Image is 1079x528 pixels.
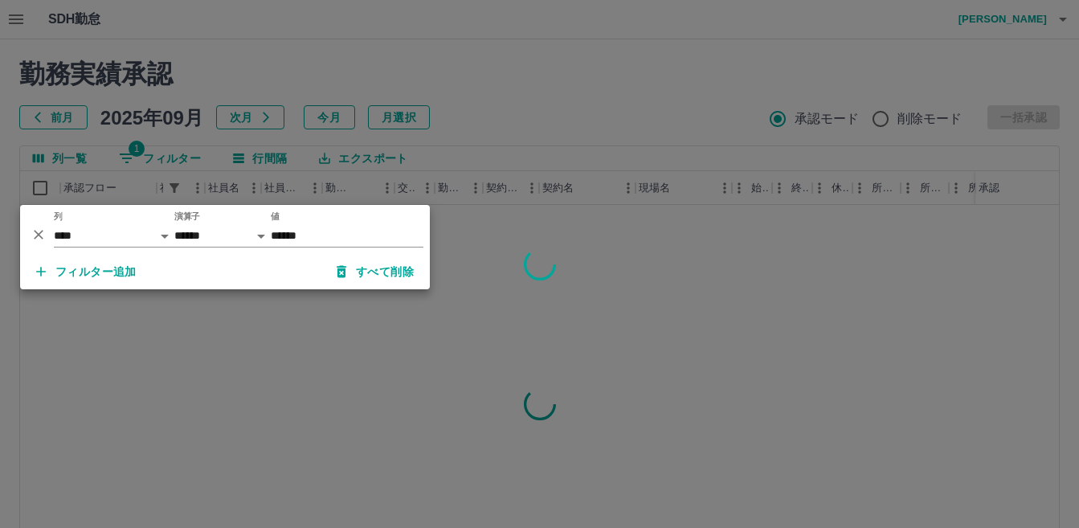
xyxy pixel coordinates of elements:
[174,211,200,223] label: 演算子
[54,211,63,223] label: 列
[27,223,51,247] button: 削除
[23,257,149,286] button: フィルター追加
[324,257,427,286] button: すべて削除
[271,211,280,223] label: 値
